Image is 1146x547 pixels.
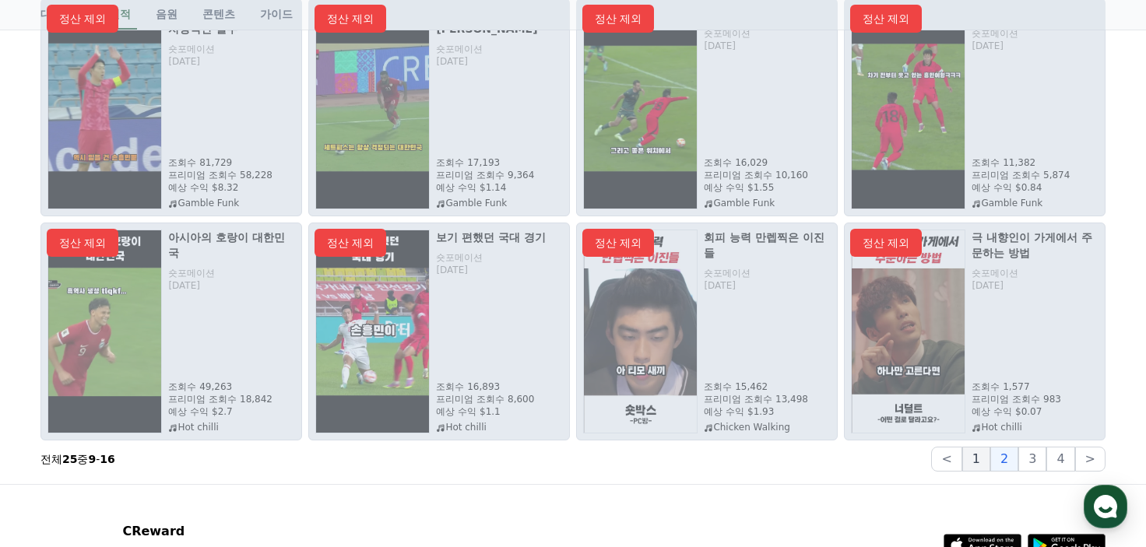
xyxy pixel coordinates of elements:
p: 정산 제외 [315,229,386,257]
p: 정산 제외 [582,229,654,257]
strong: 9 [88,453,96,465]
button: > [1075,447,1106,472]
p: 정산 제외 [315,5,386,33]
span: 대화 [142,442,161,454]
button: 3 [1018,447,1046,472]
strong: 16 [100,453,114,465]
span: 설정 [241,441,259,454]
strong: 25 [62,453,77,465]
a: 홈 [5,418,103,457]
a: 설정 [201,418,299,457]
p: 전체 중 - [40,451,115,467]
p: 정산 제외 [850,5,922,33]
button: 2 [990,447,1018,472]
button: 1 [962,447,990,472]
p: 정산 제외 [47,5,118,33]
p: 정산 제외 [47,229,118,257]
p: 정산 제외 [582,5,654,33]
p: CReward [122,522,312,541]
button: < [931,447,961,472]
a: 대화 [103,418,201,457]
button: 4 [1046,447,1074,472]
span: 홈 [49,441,58,454]
p: 정산 제외 [850,229,922,257]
